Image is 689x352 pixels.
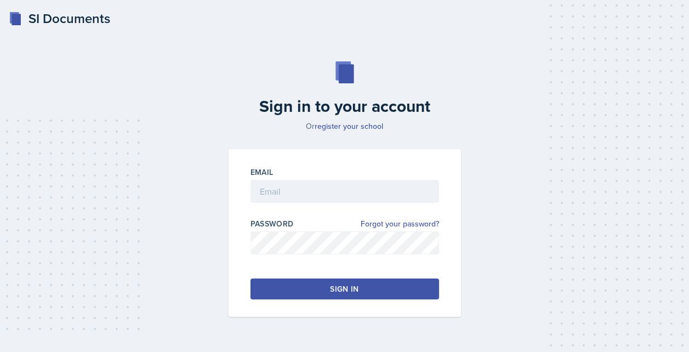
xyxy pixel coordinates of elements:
[361,218,439,230] a: Forgot your password?
[315,121,383,132] a: register your school
[250,167,274,178] label: Email
[250,180,439,203] input: Email
[9,9,110,29] a: SI Documents
[330,283,358,294] div: Sign in
[250,218,294,229] label: Password
[222,121,468,132] p: Or
[250,279,439,299] button: Sign in
[222,96,468,116] h2: Sign in to your account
